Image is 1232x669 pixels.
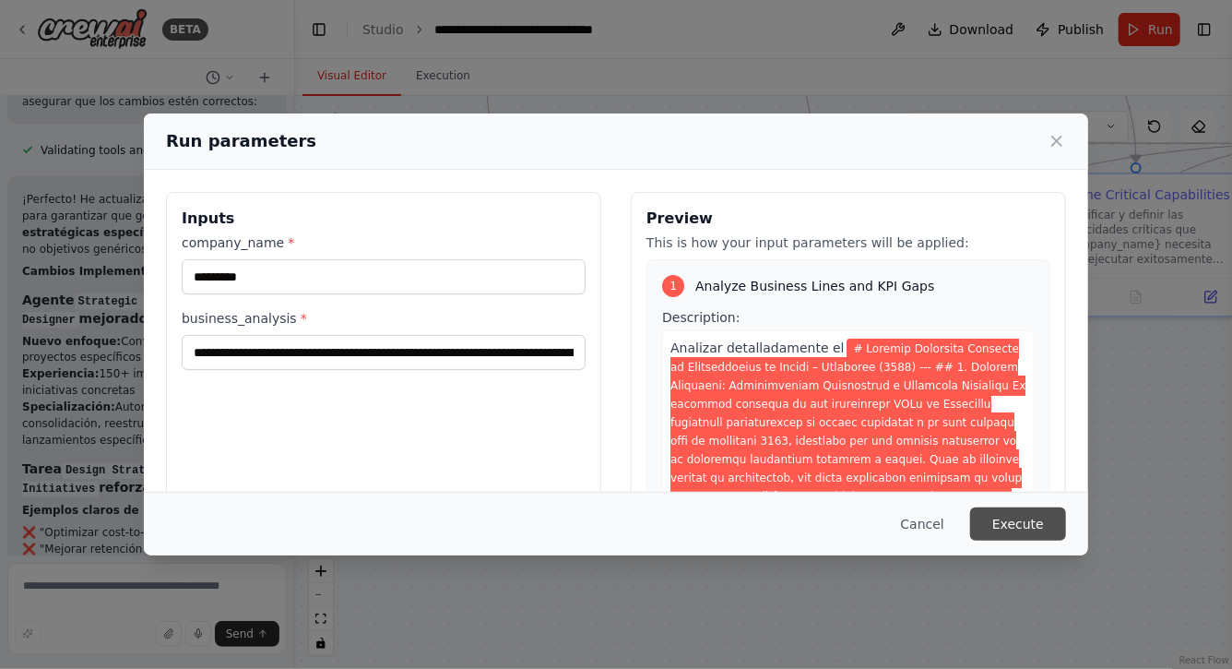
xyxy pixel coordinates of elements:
h3: Inputs [182,208,586,230]
h3: Preview [646,208,1050,230]
label: company_name [182,233,586,252]
h2: Run parameters [166,128,316,154]
button: Cancel [886,508,959,541]
span: Description: [662,310,740,325]
label: business_analysis [182,309,586,328]
button: Execute [970,508,1066,541]
p: This is how your input parameters will be applied: [646,233,1050,252]
span: Analyze Business Lines and KPI Gaps [695,277,934,295]
span: Analizar detalladamente el [670,340,845,355]
div: 1 [662,275,684,297]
